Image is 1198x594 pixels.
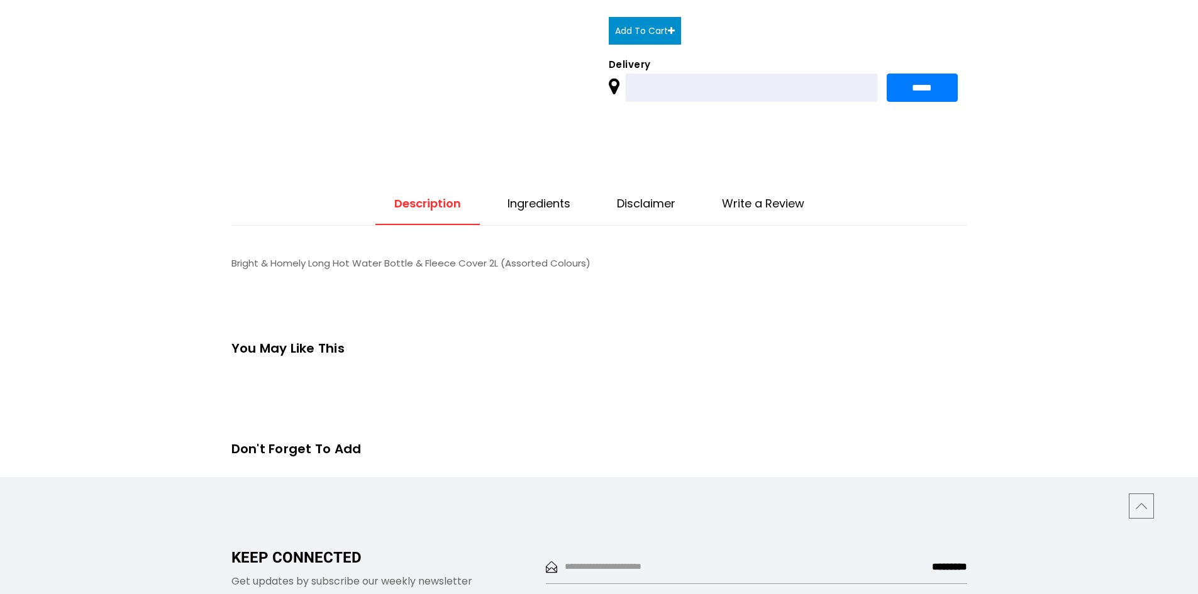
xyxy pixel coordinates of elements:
a: Ingredients [489,196,589,225]
a: Write a Review [703,196,823,225]
h2: You May Like This [231,342,967,355]
h2: Don't Forget To Add [231,443,967,455]
p: Get updates by subscribe our weekly newsletter [231,574,527,589]
a: Disclaimer [598,196,694,225]
button: Add To Cart [609,17,681,45]
p: Bright & Homely Long Hot Water Bottle & Fleece Cover 2L (Assorted Colours) [231,254,967,273]
h2: keep connected [231,549,527,568]
a: Description [375,196,480,225]
span: Delivery [609,60,967,69]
